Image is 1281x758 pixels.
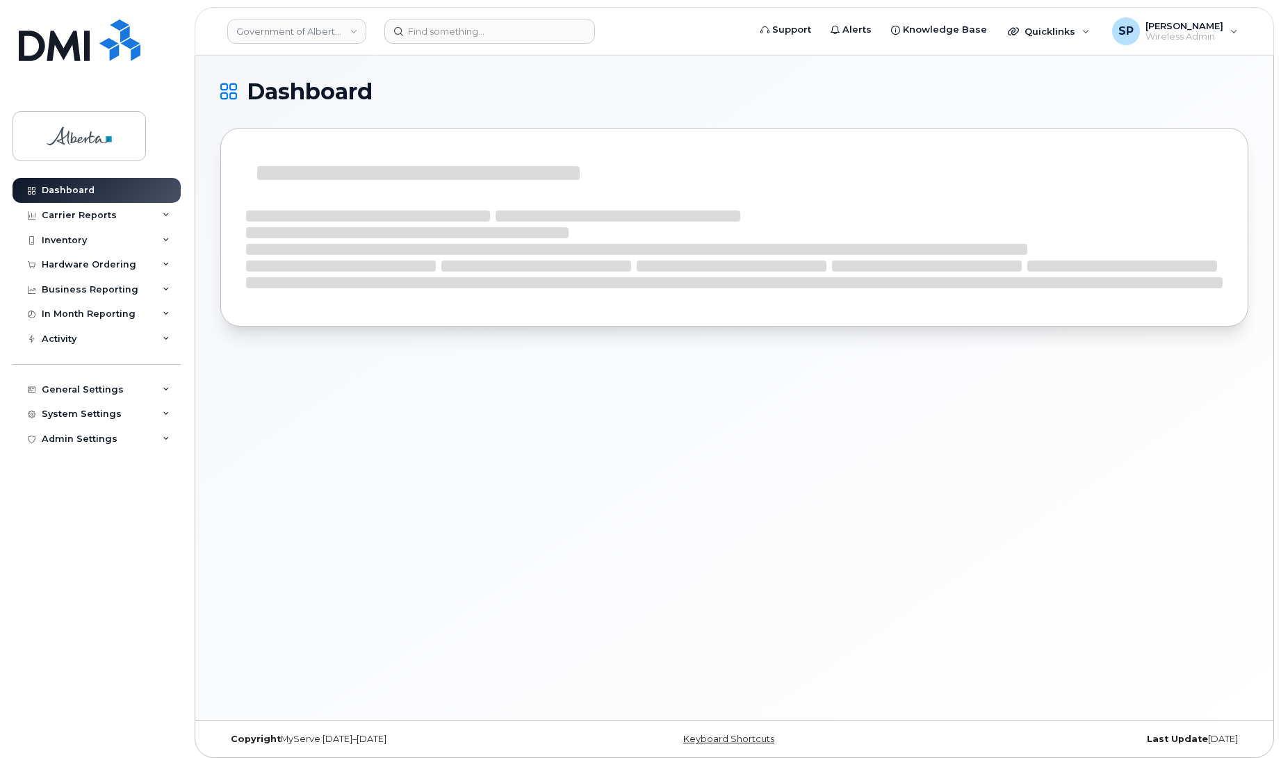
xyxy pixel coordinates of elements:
[220,734,563,745] div: MyServe [DATE]–[DATE]
[683,734,774,744] a: Keyboard Shortcuts
[906,734,1248,745] div: [DATE]
[231,734,281,744] strong: Copyright
[1147,734,1208,744] strong: Last Update
[247,81,373,102] span: Dashboard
